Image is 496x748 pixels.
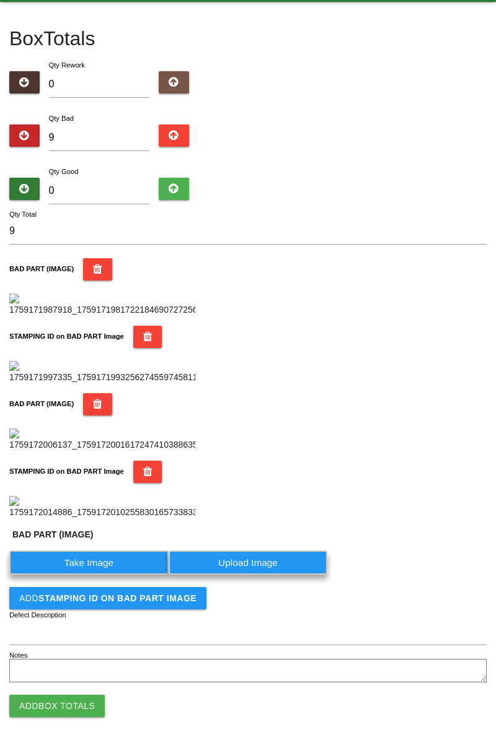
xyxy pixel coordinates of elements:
[9,333,124,340] b: STAMPING ID on BAD PART Image
[9,695,105,717] button: AddBox Totals
[83,393,112,415] button: BAD PART (IMAGE)
[49,115,74,122] label: Qty Bad
[9,294,195,316] img: 1759171987918_1759171981722184690727256481566.jpg
[9,496,195,519] img: 1759172014886_1759172010255830165733833146497.jpg
[9,550,169,575] label: Take Image
[133,326,162,348] button: STAMPING ID on BAD PART Image
[9,610,66,620] label: Defect Description
[9,428,195,451] img: 1759172006137_17591720016172474103886358093786.jpg
[9,400,74,407] b: BAD PART (IMAGE)
[38,593,197,603] b: STAMPING ID on BAD PART Image
[169,550,328,575] label: Upload Image
[9,209,37,220] label: Qty Total
[9,361,195,384] img: 1759171997335_17591719932562745597458116372379.jpg
[9,28,487,50] h4: Box Totals
[12,529,93,539] b: BAD PART (IMAGE)
[49,168,79,175] label: Qty Good
[9,587,206,609] button: AddSTAMPING ID on BAD PART Image
[83,258,112,280] button: BAD PART (IMAGE)
[9,265,74,272] b: BAD PART (IMAGE)
[9,468,124,475] b: STAMPING ID on BAD PART Image
[133,461,162,483] button: STAMPING ID on BAD PART Image
[9,650,27,661] label: Notes
[49,61,85,69] label: Qty Rework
